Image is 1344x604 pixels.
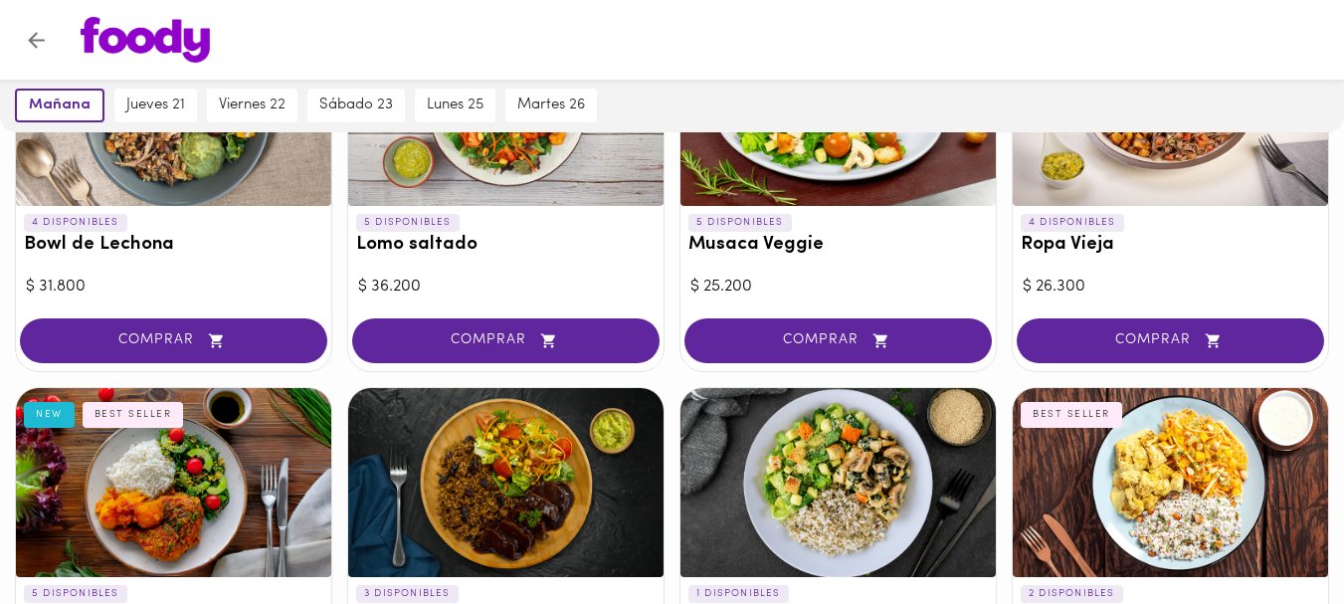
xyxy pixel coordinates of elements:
div: Pollo de la Nona [16,388,331,577]
div: $ 25.200 [690,276,986,299]
span: lunes 25 [427,97,483,114]
div: NEW [24,402,75,428]
span: viernes 22 [219,97,286,114]
iframe: Messagebird Livechat Widget [1229,489,1324,584]
button: viernes 22 [207,89,297,122]
span: jueves 21 [126,97,185,114]
div: $ 26.300 [1023,276,1318,299]
span: COMPRAR [709,332,967,349]
span: mañana [29,97,91,114]
button: mañana [15,89,104,122]
h3: Bowl de Lechona [24,235,323,256]
span: COMPRAR [1042,332,1299,349]
div: BEST SELLER [83,402,184,428]
div: BEST SELLER [1021,402,1122,428]
p: 4 DISPONIBLES [1021,214,1124,232]
button: lunes 25 [415,89,495,122]
button: martes 26 [505,89,597,122]
button: jueves 21 [114,89,197,122]
h3: Ropa Vieja [1021,235,1320,256]
button: COMPRAR [1017,318,1324,363]
button: COMPRAR [352,318,660,363]
p: 1 DISPONIBLES [688,585,789,603]
div: Pollo espinaca champiñón [680,388,996,577]
span: COMPRAR [377,332,635,349]
button: COMPRAR [20,318,327,363]
h3: Lomo saltado [356,235,656,256]
button: sábado 23 [307,89,405,122]
button: Volver [12,16,61,65]
span: COMPRAR [45,332,302,349]
div: $ 36.200 [358,276,654,299]
img: logo.png [81,17,210,63]
p: 5 DISPONIBLES [356,214,460,232]
button: COMPRAR [684,318,992,363]
h3: Musaca Veggie [688,235,988,256]
p: 3 DISPONIBLES [356,585,459,603]
p: 5 DISPONIBLES [24,585,127,603]
p: 5 DISPONIBLES [688,214,792,232]
div: $ 31.800 [26,276,321,299]
span: sábado 23 [319,97,393,114]
div: La Posta [348,388,664,577]
span: martes 26 [517,97,585,114]
p: 2 DISPONIBLES [1021,585,1123,603]
p: 4 DISPONIBLES [24,214,127,232]
div: Pollo al Curry [1013,388,1328,577]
